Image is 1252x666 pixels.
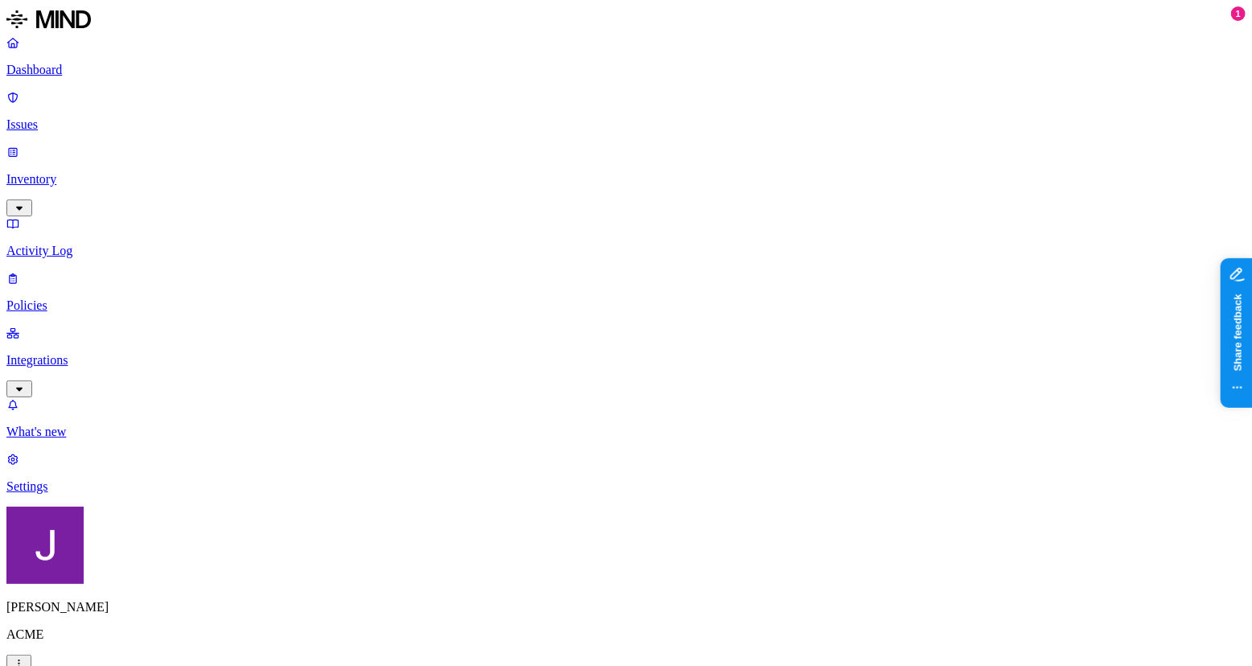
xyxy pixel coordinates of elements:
[6,172,1246,187] p: Inventory
[6,35,1246,77] a: Dashboard
[6,627,1246,642] p: ACME
[6,244,1246,258] p: Activity Log
[6,216,1246,258] a: Activity Log
[6,452,1246,494] a: Settings
[6,117,1246,132] p: Issues
[1231,6,1246,21] div: 1
[6,507,84,584] img: Jimmy Tsang
[6,6,1246,35] a: MIND
[6,425,1246,439] p: What's new
[6,271,1246,313] a: Policies
[6,145,1246,214] a: Inventory
[6,90,1246,132] a: Issues
[6,479,1246,494] p: Settings
[6,353,1246,368] p: Integrations
[6,397,1246,439] a: What's new
[6,63,1246,77] p: Dashboard
[6,298,1246,313] p: Policies
[6,326,1246,395] a: Integrations
[6,6,91,32] img: MIND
